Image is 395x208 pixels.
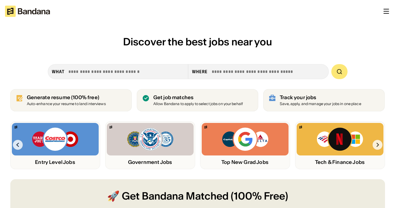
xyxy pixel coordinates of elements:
div: Get job matches [153,94,243,100]
a: Bandana logoBank of America, Netflix, Microsoft logosTech & Finance Jobs [295,121,385,169]
img: Right Arrow [373,140,383,150]
span: 🚀 Get Bandana Matched [107,189,229,203]
img: Capital One, Google, Delta logos [221,127,269,152]
a: Track your jobs Save, apply, and manage your jobs in one place [263,89,385,111]
span: Discover the best jobs near you [123,35,272,48]
div: Auto-enhance your resume to land interviews [27,102,106,106]
div: Allow Bandana to apply to select jobs on your behalf [153,102,243,106]
div: Government Jobs [107,159,194,165]
div: Track your jobs [280,94,361,100]
img: Bank of America, Netflix, Microsoft logos [316,127,363,152]
div: Where [192,69,208,74]
div: Tech & Finance Jobs [297,159,383,165]
div: Top New Grad Jobs [202,159,289,165]
div: what [52,69,65,74]
img: FBI, DHS, MWRD logos [126,127,174,152]
div: Save, apply, and manage your jobs in one place [280,102,361,106]
a: Bandana logoCapital One, Google, Delta logosTop New Grad Jobs [200,121,290,169]
span: (100% free) [71,94,99,100]
img: Bandana logo [299,126,302,129]
div: Generate resume [27,94,106,100]
img: Trader Joe’s, Costco, Target logos [32,127,79,152]
img: Left Arrow [13,140,23,150]
a: Bandana logoFBI, DHS, MWRD logosGovernment Jobs [105,121,195,169]
a: Generate resume (100% free)Auto-enhance your resume to land interviews [10,89,132,111]
span: (100% Free) [231,189,288,203]
div: Entry Level Jobs [12,159,99,165]
img: Bandana logotype [5,6,50,17]
img: Bandana logo [205,126,207,129]
img: Bandana logo [110,126,112,129]
img: Bandana logo [15,126,17,129]
a: Bandana logoTrader Joe’s, Costco, Target logosEntry Level Jobs [10,121,100,169]
a: Get job matches Allow Bandana to apply to select jobs on your behalf [137,89,258,111]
